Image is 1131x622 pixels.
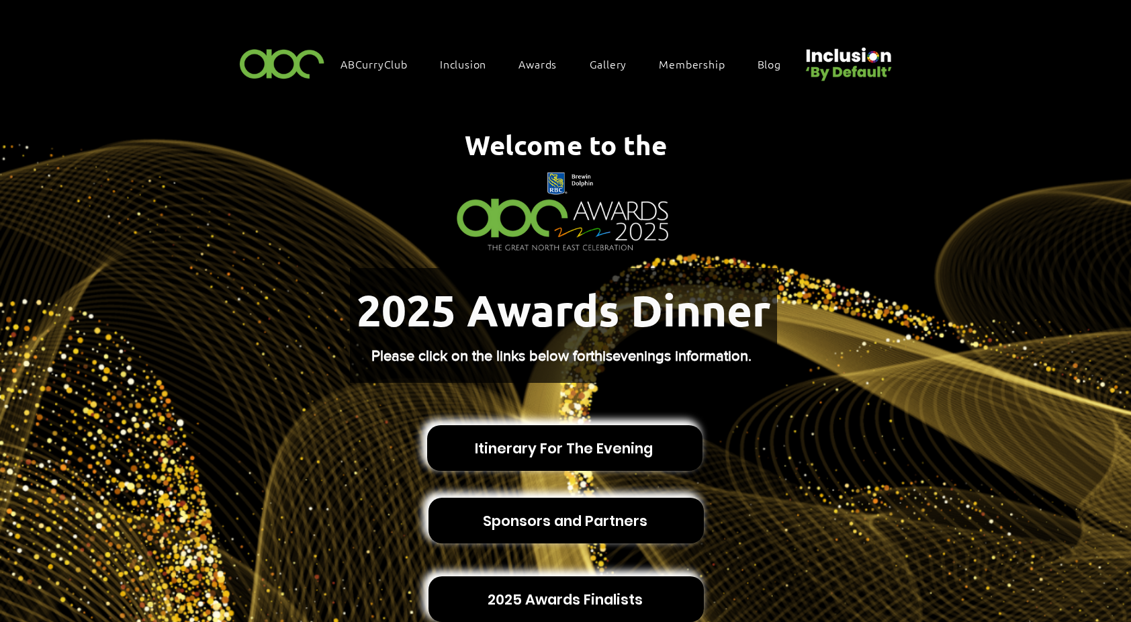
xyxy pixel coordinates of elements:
[428,498,704,543] a: Sponsors and Partners
[371,348,590,363] span: Please click on the links below for
[488,589,643,610] span: 2025 Awards Finalists
[590,56,627,71] span: Gallery
[465,127,667,162] span: Welcome to the
[613,348,752,363] span: evenings information.
[801,36,894,83] img: Untitled design (22).png
[475,438,653,459] span: Itinerary For The Evening
[751,50,801,78] a: Blog
[518,56,557,71] span: Awards
[483,510,647,531] span: Sponsors and Partners
[427,425,703,471] a: Itinerary For The Evening
[659,56,725,71] span: Membership
[334,50,801,78] nav: Site
[590,348,613,363] span: this
[428,576,704,622] a: 2025 Awards Finalists
[758,56,781,71] span: Blog
[440,56,486,71] span: Inclusion
[652,50,745,78] a: Membership
[583,50,647,78] a: Gallery
[512,50,577,78] div: Awards
[433,50,506,78] div: Inclusion
[357,283,770,337] span: 2025 Awards Dinner
[445,165,682,260] img: Northern Insights Double Pager Apr 2025.png
[341,56,408,71] span: ABCurryClub
[236,43,328,83] img: ABC-Logo-Blank-Background-01-01-2.png
[334,50,428,78] a: ABCurryClub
